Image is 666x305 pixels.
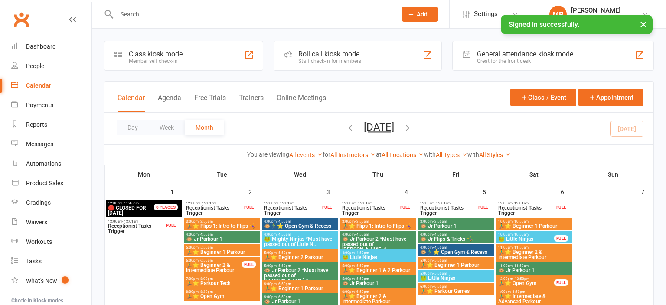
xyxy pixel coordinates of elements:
span: 12:00pm [498,277,555,281]
span: 🐵 Jr Flips & Tricks 🤸‍♀️ [420,236,492,242]
span: 12:00am [108,220,164,223]
span: Receptionist Tasks Trigger [186,205,242,216]
span: - 3:50pm [433,220,447,223]
div: [PERSON_NAME] [571,7,637,14]
a: Messages [11,134,91,154]
span: 12:00am [498,201,555,205]
a: Tasks [11,252,91,271]
div: FULL [242,204,256,210]
div: 6 [561,184,573,199]
span: 3:00pm [420,220,492,223]
a: All Styles [479,151,511,158]
div: Waivers [26,219,47,226]
span: 5:00pm [342,264,414,268]
span: 12:00am [342,201,398,205]
button: Class / Event [510,89,576,106]
span: - 6:50pm [433,285,447,289]
span: 5:00pm [342,277,414,281]
div: FULL [476,204,490,210]
button: Add [402,7,438,22]
span: 5:00pm [264,264,336,268]
span: - 3:50pm [355,220,369,223]
a: Reports [11,115,91,134]
button: × [636,15,651,33]
button: Week [149,120,185,135]
span: - 8:00pm [199,277,213,281]
span: 3:00pm [342,220,414,223]
th: Mon [105,165,183,184]
div: FULL [320,204,334,210]
span: 🏃‍♂️⭐ Beginner 2 Parkour [264,255,336,260]
div: Reports [26,121,47,128]
span: 6:00pm [420,285,492,289]
span: 3:00pm [186,220,258,223]
span: - 4:50pm [355,251,369,255]
th: Sun [573,165,653,184]
span: 🐵🏃‍♂️⭐ Open Gym & Recess [420,249,492,255]
div: Calendar [26,82,51,89]
div: Tasks [26,258,42,265]
div: The Movement Park LLC [571,14,637,22]
span: Receptionist Tasks Trigger [108,223,164,234]
a: Payments [11,95,91,115]
span: - 4:50pm [277,220,291,223]
span: 🐵 Jr Parkour 1 [342,281,414,286]
span: - 5:50pm [355,264,369,268]
span: - 5:50pm [433,259,447,262]
span: 10:00am [498,233,555,236]
span: 🐵 Jr Parkour 2 *Must have passed out of [PERSON_NAME] 1 [342,236,414,252]
span: 🏃‍♂️⭐ Beginner 2 & Intermediate Parkour [186,262,242,273]
span: 🐵 Jr Parkour 1 [186,236,258,242]
button: Online Meetings [277,94,326,112]
span: 5:00pm [186,246,258,249]
span: - 4:50pm [433,233,447,236]
div: FULL [242,261,256,268]
span: - 10:50am [513,233,529,236]
span: Settings [474,4,498,24]
span: - 12:01am [200,201,216,205]
span: - 4:50pm [433,246,447,249]
a: Clubworx [10,9,32,30]
span: 8:00pm [186,290,258,294]
span: Receptionist Tasks Trigger [498,205,555,216]
span: 5:00pm [420,259,492,262]
span: - 4:50pm [199,233,213,236]
span: - 12:01am [278,201,294,205]
div: FULL [398,204,412,210]
div: MB [549,6,567,23]
strong: You are viewing [247,151,289,158]
span: 4:00pm [342,233,414,236]
a: Gradings [11,193,91,213]
div: General attendance kiosk mode [477,50,573,58]
span: - 12:01am [434,201,451,205]
button: Agenda [158,94,181,112]
button: Calendar [118,94,145,112]
span: - 11:50am [513,264,529,268]
strong: for [323,151,330,158]
span: 4:00pm [264,220,336,223]
div: 5 [483,184,495,199]
span: - 8:30pm [199,290,213,294]
span: - 4:50pm [355,233,369,236]
span: 10:00am [498,220,570,223]
span: 12:00am [186,201,242,205]
span: 6:00pm [342,290,414,294]
span: 1:00pm [498,290,570,294]
span: [DATE] [108,205,164,216]
th: Wed [261,165,339,184]
span: - 6:50pm [277,282,291,286]
th: Sat [495,165,573,184]
span: 🏃‍♂️⭐ Beginner 1 Parkour [186,249,258,255]
button: Trainers [239,94,264,112]
a: Dashboard [11,37,91,56]
a: Product Sales [11,174,91,193]
span: 5:00pm [420,272,492,275]
a: What's New1 [11,271,91,291]
span: - 4:50pm [277,233,291,236]
span: 1 [62,276,69,284]
a: All Types [436,151,467,158]
a: All Locations [382,151,424,158]
div: FULL [554,235,568,242]
strong: with [424,151,436,158]
span: - 3:50pm [199,220,213,223]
